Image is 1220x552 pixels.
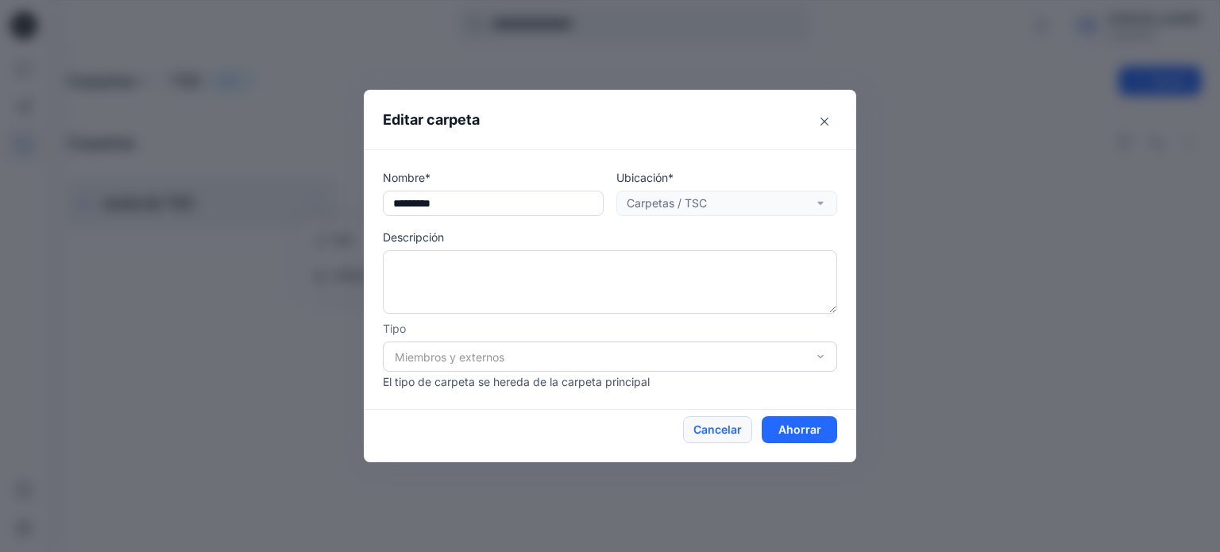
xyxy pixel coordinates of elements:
[383,171,430,184] font: Nombre*
[383,111,480,128] font: Editar carpeta
[812,109,837,134] button: Cerca
[693,423,742,437] font: Cancelar
[683,416,752,442] button: Cancelar
[383,322,406,335] font: Tipo
[762,416,837,442] button: Ahorrar
[383,375,650,388] font: El tipo de carpeta se hereda de la carpeta principal
[616,171,674,184] font: Ubicación*
[383,230,444,244] font: Descripción
[778,423,821,437] font: Ahorrar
